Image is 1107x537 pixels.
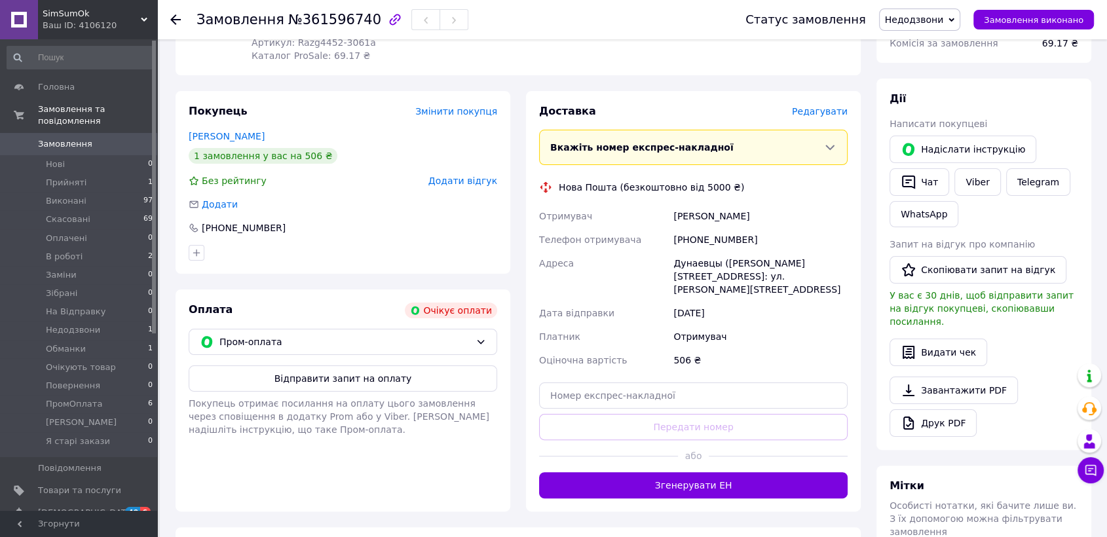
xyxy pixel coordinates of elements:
[148,435,153,447] span: 0
[428,176,497,186] span: Додати відгук
[46,269,77,281] span: Заміни
[46,306,105,318] span: На Відправку
[7,46,154,69] input: Пошук
[890,136,1036,163] button: Надіслати інструкцію
[202,199,238,210] span: Додати
[140,507,151,518] span: 6
[148,287,153,299] span: 0
[46,213,90,225] span: Скасовані
[189,148,337,164] div: 1 замовлення у вас на 506 ₴
[46,232,87,244] span: Оплачені
[46,287,77,299] span: Зібрані
[125,507,140,518] span: 49
[38,103,157,127] span: Замовлення та повідомлення
[984,15,1083,25] span: Замовлення виконано
[252,50,370,61] span: Каталог ProSale: 69.17 ₴
[38,485,121,496] span: Товари та послуги
[148,398,153,410] span: 6
[555,181,747,194] div: Нова Пошта (безкоштовно від 5000 ₴)
[148,343,153,355] span: 1
[38,462,102,474] span: Повідомлення
[202,176,267,186] span: Без рейтингу
[189,398,489,435] span: Покупець отримає посилання на оплату цього замовлення через сповіщення в додатку Prom або у Viber...
[197,12,284,28] span: Замовлення
[46,177,86,189] span: Прийняті
[890,377,1018,404] a: Завантажити PDF
[890,168,949,196] button: Чат
[539,331,580,342] span: Платник
[148,306,153,318] span: 0
[671,325,850,348] div: Отримувач
[890,201,958,227] a: WhatsApp
[890,92,906,105] span: Дії
[890,239,1035,250] span: Запит на відгук про компанію
[671,301,850,325] div: [DATE]
[46,361,116,373] span: Очікують товар
[671,348,850,372] div: 506 ₴
[148,177,153,189] span: 1
[43,8,141,20] span: SimSumOk
[38,81,75,93] span: Головна
[671,228,850,251] div: [PHONE_NUMBER]
[148,324,153,336] span: 1
[539,258,574,268] span: Адреса
[671,204,850,228] div: [PERSON_NAME]
[38,138,92,150] span: Замовлення
[885,14,944,25] span: Недодзвони
[1078,457,1104,483] button: Чат з покупцем
[539,355,627,365] span: Оціночна вартість
[46,417,117,428] span: [PERSON_NAME]
[539,105,596,117] span: Доставка
[148,361,153,373] span: 0
[890,119,987,129] span: Написати покупцеві
[973,10,1094,29] button: Замовлення виконано
[143,195,153,207] span: 97
[890,256,1066,284] button: Скопіювати запит на відгук
[288,12,381,28] span: №361596740
[46,195,86,207] span: Виконані
[539,382,848,409] input: Номер експрес-накладної
[252,37,376,48] span: Артикул: Razg4452-3061a
[189,365,497,392] button: Відправити запит на оплату
[890,290,1074,327] span: У вас є 30 днів, щоб відправити запит на відгук покупцеві, скопіювавши посилання.
[954,168,1000,196] a: Viber
[148,417,153,428] span: 0
[219,335,470,349] span: Пром-оплата
[143,213,153,225] span: 69
[46,398,102,410] span: ПромОплата
[539,211,592,221] span: Отримувач
[405,303,497,318] div: Очікує оплати
[890,339,987,366] button: Видати чек
[148,251,153,263] span: 2
[189,303,233,316] span: Оплата
[148,380,153,392] span: 0
[745,13,866,26] div: Статус замовлення
[890,38,998,48] span: Комісія за замовлення
[890,409,977,437] a: Друк PDF
[46,435,110,447] span: Я старі закази
[46,251,83,263] span: В роботі
[539,472,848,498] button: Згенерувати ЕН
[170,13,181,26] div: Повернутися назад
[46,324,100,336] span: Недодзвони
[148,269,153,281] span: 0
[189,105,248,117] span: Покупець
[148,158,153,170] span: 0
[200,221,287,234] div: [PHONE_NUMBER]
[46,380,100,392] span: Повернення
[1042,38,1078,48] span: 69.17 ₴
[46,158,65,170] span: Нові
[415,106,497,117] span: Змінити покупця
[46,343,86,355] span: Обманки
[38,507,135,519] span: [DEMOGRAPHIC_DATA]
[550,142,734,153] span: Вкажіть номер експрес-накладної
[792,106,848,117] span: Редагувати
[890,500,1076,537] span: Особисті нотатки, які бачите лише ви. З їх допомогою можна фільтрувати замовлення
[678,449,709,462] span: або
[1006,168,1070,196] a: Telegram
[539,234,641,245] span: Телефон отримувача
[539,308,614,318] span: Дата відправки
[148,232,153,244] span: 0
[671,251,850,301] div: Дунаевцы ([PERSON_NAME][STREET_ADDRESS]: ул. [PERSON_NAME][STREET_ADDRESS]
[43,20,157,31] div: Ваш ID: 4106120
